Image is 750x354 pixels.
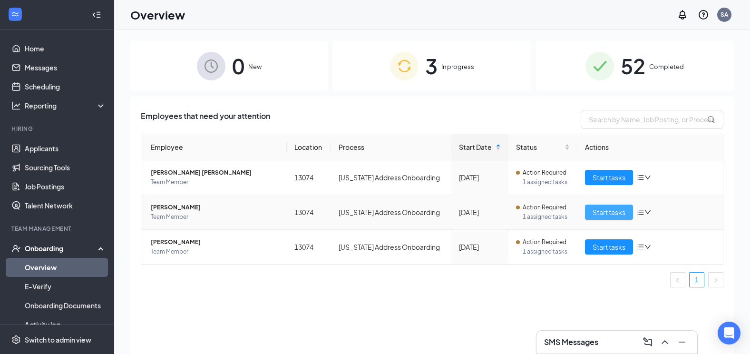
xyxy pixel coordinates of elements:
div: Open Intercom Messenger [718,322,740,344]
button: Start tasks [585,170,633,185]
svg: Settings [11,335,21,344]
span: 1 assigned tasks [523,212,570,222]
td: 13074 [287,195,331,230]
div: Onboarding [25,244,98,253]
span: down [644,244,651,250]
button: Minimize [674,334,690,350]
div: Hiring [11,125,104,133]
span: 52 [621,49,645,82]
a: Onboarding Documents [25,296,106,315]
td: 13074 [287,230,331,264]
a: Job Postings [25,177,106,196]
span: bars [637,174,644,181]
svg: Notifications [677,9,688,20]
span: Action Required [523,203,566,212]
span: Start Date [459,142,494,152]
span: right [713,277,719,283]
span: down [644,174,651,181]
span: Team Member [151,177,279,187]
span: Action Required [523,237,566,247]
span: New [248,62,262,71]
span: bars [637,208,644,216]
button: Start tasks [585,205,633,220]
button: Start tasks [585,239,633,255]
a: Sourcing Tools [25,158,106,177]
h1: Overview [130,7,185,23]
td: 13074 [287,160,331,195]
span: Team Member [151,247,279,256]
span: Team Member [151,212,279,222]
svg: Analysis [11,101,21,110]
span: Status [516,142,563,152]
a: 1 [690,273,704,287]
li: Next Page [708,272,723,287]
a: Talent Network [25,196,106,215]
span: [PERSON_NAME] [151,237,279,247]
th: Status [508,134,577,160]
button: right [708,272,723,287]
span: Start tasks [593,242,625,252]
li: Previous Page [670,272,685,287]
button: left [670,272,685,287]
td: [US_STATE] Address Onboarding [331,195,451,230]
span: Action Required [523,168,566,177]
td: [US_STATE] Address Onboarding [331,230,451,264]
div: Switch to admin view [25,335,91,344]
span: 1 assigned tasks [523,177,570,187]
span: In progress [441,62,474,71]
span: Completed [649,62,684,71]
div: [DATE] [459,242,501,252]
div: SA [721,10,728,19]
svg: WorkstreamLogo [10,10,20,19]
span: Employees that need your attention [141,110,270,129]
th: Location [287,134,331,160]
div: Reporting [25,101,107,110]
span: Start tasks [593,172,625,183]
span: down [644,209,651,216]
a: Overview [25,258,106,277]
a: Scheduling [25,77,106,96]
span: 0 [232,49,244,82]
input: Search by Name, Job Posting, or Process [581,110,723,129]
th: Employee [141,134,287,160]
span: Start tasks [593,207,625,217]
a: E-Verify [25,277,106,296]
a: Messages [25,58,106,77]
svg: QuestionInfo [698,9,709,20]
svg: UserCheck [11,244,21,253]
div: [DATE] [459,207,501,217]
th: Actions [577,134,723,160]
span: left [675,277,681,283]
span: [PERSON_NAME] [PERSON_NAME] [151,168,279,177]
div: Team Management [11,225,104,233]
div: [DATE] [459,172,501,183]
svg: ChevronUp [659,336,671,348]
button: ComposeMessage [640,334,655,350]
a: Applicants [25,139,106,158]
a: Home [25,39,106,58]
svg: Collapse [92,10,101,20]
span: bars [637,243,644,251]
svg: Minimize [676,336,688,348]
td: [US_STATE] Address Onboarding [331,160,451,195]
th: Process [331,134,451,160]
a: Activity log [25,315,106,334]
span: 3 [425,49,438,82]
svg: ComposeMessage [642,336,653,348]
span: [PERSON_NAME] [151,203,279,212]
span: 1 assigned tasks [523,247,570,256]
h3: SMS Messages [544,337,598,347]
button: ChevronUp [657,334,672,350]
